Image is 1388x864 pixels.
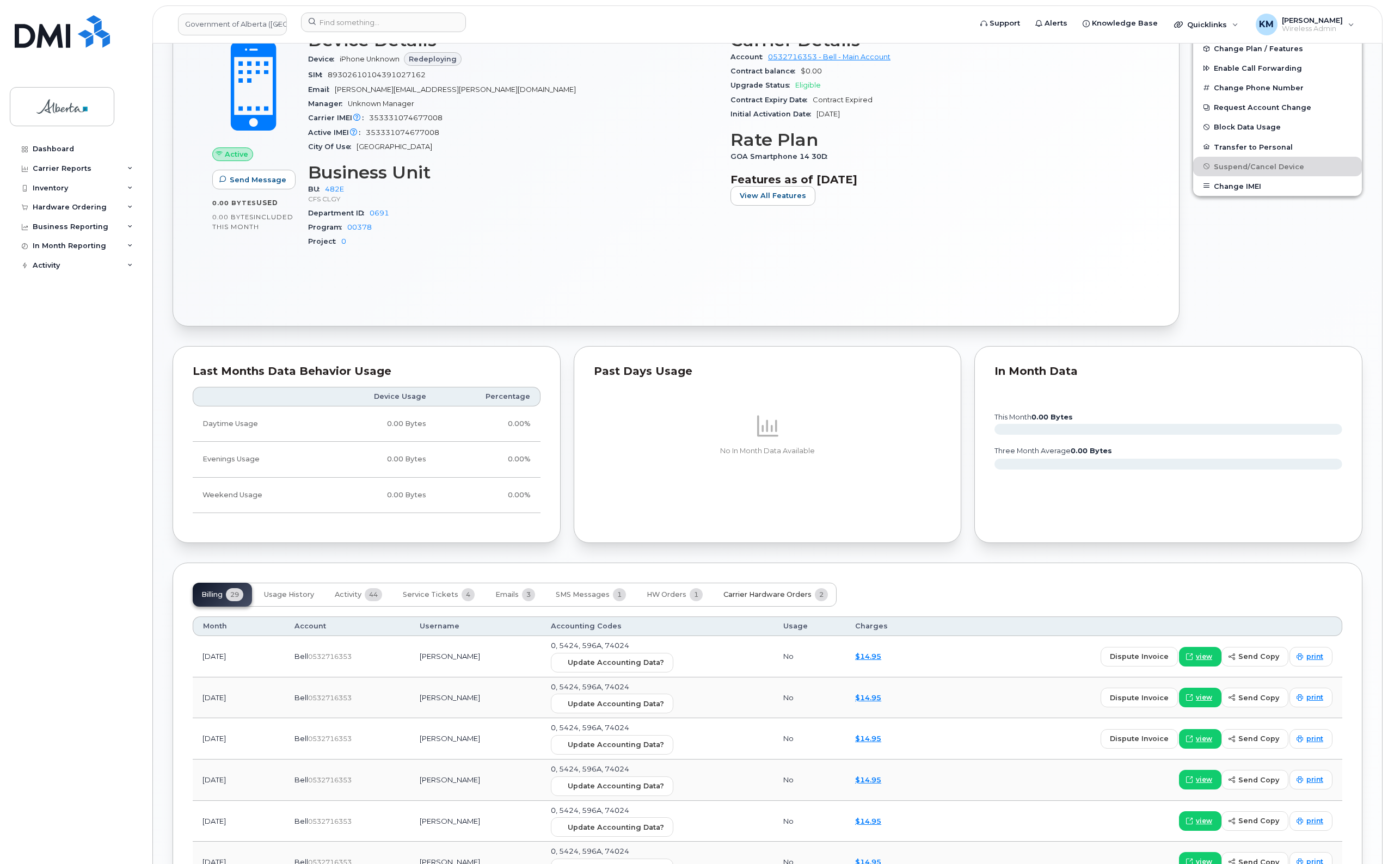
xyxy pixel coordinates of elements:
span: Enable Call Forwarding [1214,64,1302,72]
span: view [1196,734,1212,744]
span: Update Accounting Data? [568,699,664,709]
button: Change Plan / Features [1193,39,1362,58]
td: 0.00 Bytes [321,406,436,442]
button: send copy [1221,688,1288,707]
span: Alerts [1045,18,1067,29]
text: this month [994,413,1073,421]
a: $14.95 [855,734,881,743]
span: Support [990,18,1020,29]
td: 0.00% [436,478,540,513]
button: Change IMEI [1193,176,1362,196]
span: 1 [690,588,703,601]
span: dispute invoice [1110,733,1169,744]
a: view [1179,770,1221,789]
p: No In Month Data Available [594,446,942,456]
button: Enable Call Forwarding [1193,58,1362,78]
td: Evenings Usage [193,442,321,477]
td: [DATE] [193,801,285,842]
tspan: 0.00 Bytes [1071,447,1112,455]
a: 00378 [347,223,372,231]
span: Department ID [308,209,370,217]
td: [DATE] [193,677,285,719]
span: $0.00 [801,67,822,75]
td: [PERSON_NAME] [410,677,541,719]
button: Update Accounting Data? [551,653,673,672]
span: included this month [212,213,293,231]
span: Usage History [264,590,314,599]
span: Program [308,223,347,231]
span: Project [308,237,341,245]
div: Past Days Usage [594,366,942,377]
a: print [1289,729,1332,749]
span: 0532716353 [308,817,352,825]
span: dispute invoice [1110,651,1169,662]
span: Update Accounting Data? [568,781,664,791]
td: [DATE] [193,718,285,760]
td: 0.00% [436,406,540,442]
span: send copy [1238,693,1279,703]
span: 0, 5424, 596A, 74024 [551,723,629,732]
span: 0, 5424, 596A, 74024 [551,641,629,650]
a: $14.95 [855,693,881,702]
span: Wireless Admin [1282,24,1343,33]
span: [PERSON_NAME] [1282,16,1343,24]
td: No [773,718,846,760]
span: 3 [522,588,535,601]
h3: Rate Plan [730,130,1140,150]
span: 0532716353 [308,735,352,743]
span: Update Accounting Data? [568,739,664,750]
span: print [1306,734,1323,744]
span: 0, 5424, 596A, 74024 [551,847,629,855]
a: view [1179,811,1221,831]
span: View All Features [740,190,806,201]
span: 0532716353 [308,694,352,702]
span: 0532716353 [308,652,352,661]
div: In Month Data [994,366,1342,377]
span: Contract balance [730,67,801,75]
span: print [1306,816,1323,826]
span: 0.00 Bytes [212,199,256,207]
span: dispute invoice [1110,693,1169,703]
span: 0, 5424, 596A, 74024 [551,764,629,773]
a: print [1289,688,1332,707]
th: Account [285,616,410,636]
tr: Weekdays from 6:00pm to 8:00am [193,442,541,477]
span: print [1306,652,1323,662]
td: No [773,636,846,677]
span: view [1196,652,1212,662]
td: 0.00 Bytes [321,478,436,513]
span: Bell [294,817,308,825]
th: Month [193,616,285,636]
span: Bell [294,775,308,784]
span: Bell [294,652,308,661]
span: used [256,199,278,207]
p: CFS CLGY [308,194,717,203]
span: GOA Smartphone 14 30D [730,152,833,161]
a: print [1289,770,1332,789]
span: 353331074677008 [369,114,443,122]
span: Device [308,55,340,63]
a: Support [973,13,1028,34]
span: Activity [335,590,361,599]
span: Initial Activation Date [730,110,816,118]
td: No [773,677,846,719]
button: send copy [1221,770,1288,789]
span: print [1306,693,1323,702]
h3: Device Details [308,30,717,50]
td: [PERSON_NAME] [410,636,541,677]
td: [DATE] [193,636,285,677]
span: send copy [1238,816,1279,826]
span: [GEOGRAPHIC_DATA] [357,143,432,151]
a: 482E [325,185,344,193]
span: Carrier Hardware Orders [723,590,812,599]
a: view [1179,647,1221,666]
span: Account [730,53,768,61]
button: Send Message [212,170,296,189]
span: Unknown Manager [348,100,414,108]
span: [PERSON_NAME][EMAIL_ADDRESS][PERSON_NAME][DOMAIN_NAME] [335,85,576,94]
td: [PERSON_NAME] [410,801,541,842]
span: Suspend/Cancel Device [1214,162,1304,170]
button: dispute invoice [1101,729,1178,749]
td: 0.00 Bytes [321,442,436,477]
span: SIM [308,71,328,79]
